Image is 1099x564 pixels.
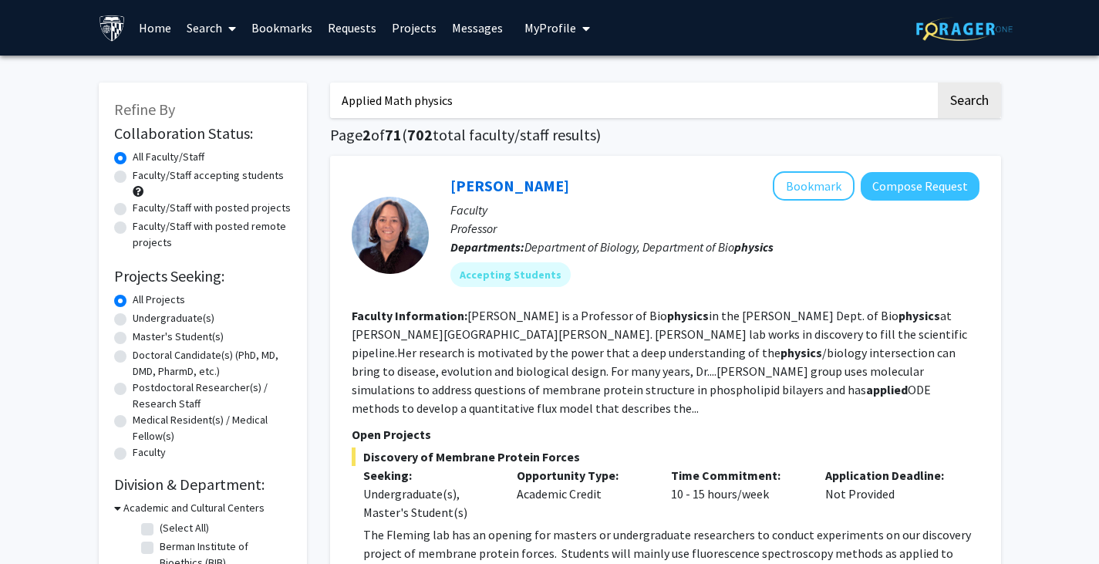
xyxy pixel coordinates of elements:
[133,347,292,380] label: Doctoral Candidate(s) (PhD, MD, DMD, PharmD, etc.)
[407,125,433,144] span: 702
[524,239,774,255] span: Department of Biology, Department of Bio
[866,382,908,397] b: applied
[916,17,1013,41] img: ForagerOne Logo
[363,485,494,522] div: Undergraduate(s), Master's Student(s)
[898,308,940,323] b: physics
[114,124,292,143] h2: Collaboration Status:
[133,200,291,216] label: Faculty/Staff with posted projects
[114,100,175,119] span: Refine By
[114,267,292,285] h2: Projects Seeking:
[938,83,1001,118] button: Search
[352,447,979,466] span: Discovery of Membrane Protein Forces
[179,1,244,55] a: Search
[352,308,967,416] fg-read-more: [PERSON_NAME] is a Professor of Bio in the [PERSON_NAME] Dept. of Bio at [PERSON_NAME][GEOGRAPHIC...
[114,475,292,494] h2: Division & Department:
[244,1,320,55] a: Bookmarks
[444,1,511,55] a: Messages
[133,310,214,326] label: Undergraduate(s)
[131,1,179,55] a: Home
[352,425,979,444] p: Open Projects
[123,500,265,516] h3: Academic and Cultural Centers
[825,466,956,485] p: Application Deadline:
[659,466,814,522] div: 10 - 15 hours/week
[330,126,1001,144] h1: Page of ( total faculty/staff results)
[814,466,968,522] div: Not Provided
[517,466,648,485] p: Opportunity Type:
[384,1,444,55] a: Projects
[734,239,774,255] b: physics
[133,149,204,165] label: All Faculty/Staff
[133,167,284,184] label: Faculty/Staff accepting students
[133,218,292,251] label: Faculty/Staff with posted remote projects
[505,466,659,522] div: Academic Credit
[671,466,802,485] p: Time Commitment:
[524,20,576,35] span: My Profile
[12,495,66,552] iframe: Chat
[330,83,935,118] input: Search Keywords
[362,125,371,144] span: 2
[667,308,709,323] b: physics
[99,15,126,42] img: Johns Hopkins University Logo
[363,466,494,485] p: Seeking:
[861,172,979,201] button: Compose Request to Karen Fleming
[133,412,292,444] label: Medical Resident(s) / Medical Fellow(s)
[133,329,224,345] label: Master's Student(s)
[450,262,571,287] mat-chip: Accepting Students
[320,1,384,55] a: Requests
[450,239,524,255] b: Departments:
[352,308,467,323] b: Faculty Information:
[385,125,402,144] span: 71
[160,520,209,536] label: (Select All)
[450,219,979,238] p: Professor
[133,380,292,412] label: Postdoctoral Researcher(s) / Research Staff
[133,444,166,461] label: Faculty
[133,292,185,308] label: All Projects
[450,176,569,195] a: [PERSON_NAME]
[780,345,822,360] b: physics
[773,171,855,201] button: Add Karen Fleming to Bookmarks
[450,201,979,219] p: Faculty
